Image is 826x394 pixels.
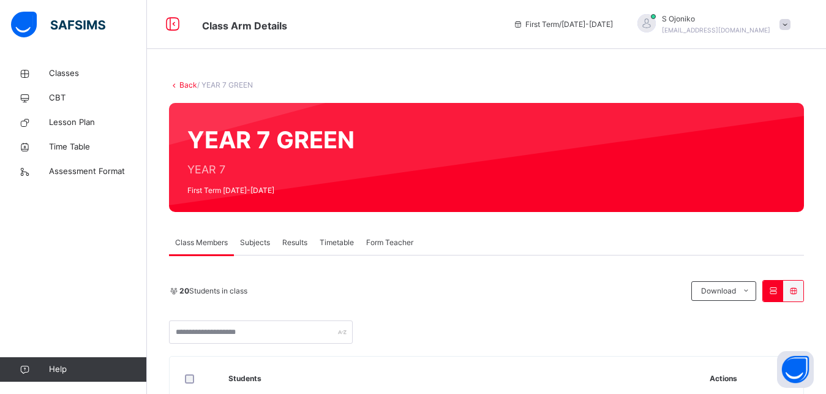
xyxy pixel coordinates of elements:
[366,237,413,248] span: Form Teacher
[49,116,147,129] span: Lesson Plan
[11,12,105,37] img: safsims
[179,286,189,295] b: 20
[320,237,354,248] span: Timetable
[625,13,797,36] div: SOjoniko
[49,165,147,178] span: Assessment Format
[513,19,613,30] span: session/term information
[179,80,197,89] a: Back
[49,363,146,376] span: Help
[777,351,814,388] button: Open asap
[49,141,147,153] span: Time Table
[282,237,307,248] span: Results
[175,237,228,248] span: Class Members
[662,13,770,25] span: S Ojoniko
[197,80,253,89] span: / YEAR 7 GREEN
[701,286,736,297] span: Download
[202,20,287,32] span: Class Arm Details
[49,92,147,104] span: CBT
[49,67,147,80] span: Classes
[179,286,247,297] span: Students in class
[662,26,770,34] span: [EMAIL_ADDRESS][DOMAIN_NAME]
[240,237,270,248] span: Subjects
